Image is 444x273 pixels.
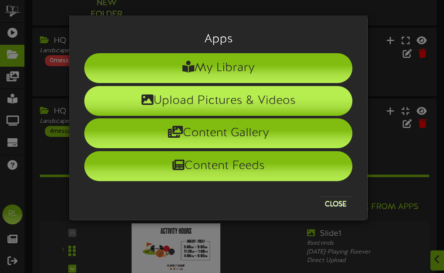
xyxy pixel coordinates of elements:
li: Content Gallery [84,118,352,148]
h3: Apps [84,33,352,46]
li: Content Feeds [84,151,352,181]
li: Upload Pictures & Videos [84,86,352,116]
button: Close [319,196,352,212]
li: My Library [84,53,352,83]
